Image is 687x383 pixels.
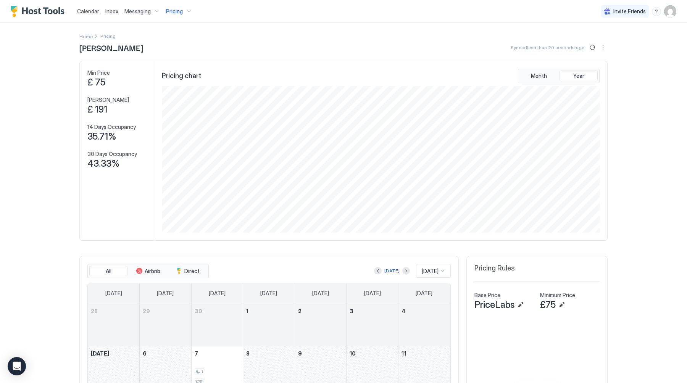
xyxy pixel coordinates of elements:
div: menu [652,7,661,16]
button: Edit [557,300,566,309]
span: 4 [402,308,405,314]
a: October 10, 2025 [347,346,398,360]
a: Sunday [98,283,130,304]
div: tab-group [518,69,600,83]
button: Edit [516,300,525,309]
a: Tuesday [201,283,233,304]
button: Sync prices [588,43,597,52]
span: Pricing [166,8,183,15]
button: Direct [169,266,207,277]
span: 7 [195,350,198,357]
span: Base Price [474,292,500,299]
span: £75 [540,299,556,311]
a: Friday [356,283,389,304]
span: 28 [91,308,98,314]
a: Inbox [105,7,118,15]
span: 29 [143,308,150,314]
span: 10 [350,350,356,357]
span: 30 [195,308,202,314]
span: £ 191 [87,104,107,115]
span: [DATE] [91,350,109,357]
div: menu [598,43,608,52]
span: Synced less than 20 seconds ago [511,45,585,50]
span: [DATE] [157,290,174,297]
a: October 11, 2025 [398,346,450,360]
a: October 2, 2025 [295,304,347,318]
div: Breadcrumb [79,32,93,40]
span: Invite Friends [613,8,646,15]
button: [DATE] [383,266,401,275]
td: September 30, 2025 [191,304,243,346]
a: October 5, 2025 [88,346,139,360]
div: tab-group [87,264,209,278]
button: Next month [402,267,410,275]
span: 8 [246,350,250,357]
span: 35.71% [87,131,116,142]
span: Messaging [124,8,151,15]
span: Direct [184,268,200,275]
span: 2 [298,308,302,314]
a: Monday [149,283,181,304]
a: October 6, 2025 [140,346,191,360]
a: Host Tools Logo [11,6,68,17]
span: Inbox [105,8,118,14]
td: September 29, 2025 [140,304,192,346]
a: October 8, 2025 [243,346,295,360]
div: User profile [664,5,676,18]
span: Pricing Rules [474,264,515,273]
button: Airbnb [129,266,167,277]
span: 3 [350,308,353,314]
td: September 28, 2025 [88,304,140,346]
a: September 28, 2025 [88,304,139,318]
span: 30 Days Occupancy [87,151,137,158]
button: Previous month [374,267,382,275]
span: 14 Days Occupancy [87,124,136,130]
td: October 3, 2025 [347,304,398,346]
span: Min Price [87,69,110,76]
div: Open Intercom Messenger [8,357,26,375]
span: Year [573,72,584,79]
span: PriceLabs [474,299,514,311]
a: Calendar [77,7,99,15]
a: Thursday [305,283,337,304]
a: October 7, 2025 [192,346,243,360]
span: Airbnb [145,268,160,275]
span: [DATE] [364,290,381,297]
span: Month [531,72,547,79]
span: [DATE] [416,290,432,297]
span: Pricing chart [162,72,201,80]
a: October 4, 2025 [398,304,450,318]
span: [DATE] [260,290,277,297]
span: £ 75 [87,77,105,88]
span: 43.33% [87,158,120,169]
span: 6 [143,350,147,357]
button: Month [520,71,558,81]
span: 1 [201,369,203,374]
a: October 9, 2025 [295,346,347,360]
span: Calendar [77,8,99,14]
span: [PERSON_NAME] [87,97,129,103]
button: All [89,266,127,277]
span: Breadcrumb [100,33,116,39]
td: October 4, 2025 [398,304,450,346]
span: [PERSON_NAME] [79,42,143,53]
span: Home [79,34,93,39]
span: Minimum Price [540,292,575,299]
a: October 1, 2025 [243,304,295,318]
span: [DATE] [105,290,122,297]
td: October 2, 2025 [295,304,347,346]
span: All [106,268,111,275]
span: [DATE] [312,290,329,297]
a: Wednesday [253,283,285,304]
td: October 1, 2025 [243,304,295,346]
a: September 29, 2025 [140,304,191,318]
span: 11 [402,350,406,357]
div: [DATE] [384,267,400,274]
button: Year [560,71,598,81]
span: 9 [298,350,302,357]
span: 1 [246,308,248,314]
span: [DATE] [209,290,226,297]
span: [DATE] [422,268,439,275]
a: September 30, 2025 [192,304,243,318]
